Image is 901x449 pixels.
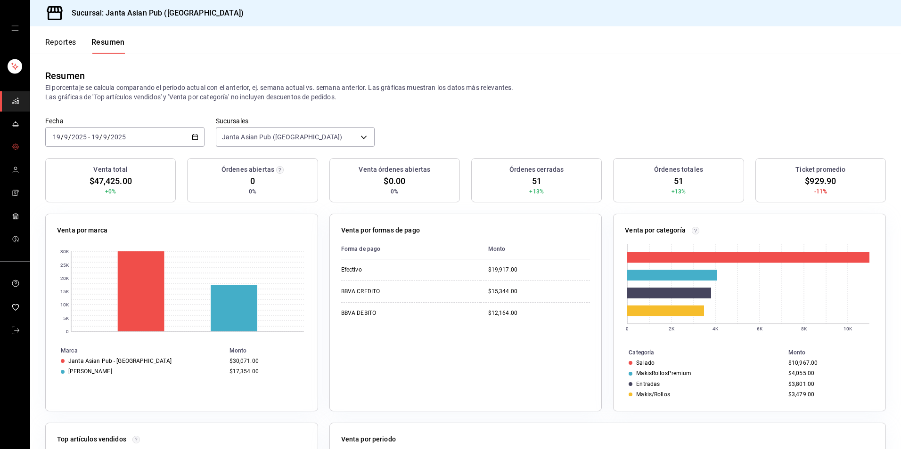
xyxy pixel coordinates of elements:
span: 0 [250,175,255,187]
button: Reportes [45,38,76,54]
span: Janta Asian Pub ([GEOGRAPHIC_DATA]) [222,132,343,142]
div: $30,071.00 [229,358,303,364]
div: Resumen [45,69,85,83]
p: Top artículos vendidos [57,434,126,444]
text: 4K [713,326,719,331]
h3: Órdenes totales [654,165,703,175]
div: BBVA CREDITO [341,288,435,296]
span: / [99,133,102,141]
span: +13% [672,187,686,196]
div: $4,055.00 [788,370,870,377]
label: Sucursales [216,118,375,124]
div: navigation tabs [45,38,125,54]
text: 20K [60,276,69,281]
h3: Venta total [93,165,127,175]
th: Monto [226,345,318,356]
span: +13% [529,187,544,196]
div: $19,917.00 [488,266,590,274]
h3: Ticket promedio [795,165,845,175]
text: 30K [60,249,69,254]
th: Marca [46,345,226,356]
span: 51 [532,175,541,187]
input: ---- [110,133,126,141]
div: Makis/Rollos [636,391,670,398]
text: 25K [60,263,69,268]
th: Monto [785,347,885,358]
span: +0% [105,187,116,196]
span: 51 [674,175,683,187]
text: 15K [60,289,69,294]
p: Venta por categoría [625,225,686,235]
p: El porcentaje se calcula comparando el período actual con el anterior, ej. semana actual vs. sema... [45,83,886,102]
text: 0 [66,329,69,334]
span: $47,425.00 [90,175,132,187]
text: 5K [63,316,69,321]
text: 8K [801,326,807,331]
h3: Sucursal: Janta Asian Pub ([GEOGRAPHIC_DATA]) [64,8,244,19]
div: $3,479.00 [788,391,870,398]
h3: Órdenes cerradas [509,165,564,175]
p: Venta por periodo [341,434,396,444]
h3: Venta órdenes abiertas [359,165,430,175]
input: -- [103,133,107,141]
text: 10K [60,302,69,307]
span: 0% [391,187,398,196]
div: Salado [636,360,655,366]
span: $0.00 [384,175,405,187]
h3: Órdenes abiertas [221,165,274,175]
div: $12,164.00 [488,309,590,317]
div: $17,354.00 [229,368,303,375]
button: open drawer [11,24,19,32]
th: Categoría [614,347,785,358]
span: / [68,133,71,141]
span: $929.90 [805,175,836,187]
div: BBVA DEBITO [341,309,435,317]
div: $15,344.00 [488,288,590,296]
div: MakisRollosPremium [636,370,691,377]
div: Efectivo [341,266,435,274]
text: 10K [844,326,852,331]
p: Venta por marca [57,225,107,235]
div: [PERSON_NAME] [68,368,112,375]
text: 0 [626,326,629,331]
th: Monto [481,239,590,259]
th: Forma de pago [341,239,481,259]
text: 2K [669,326,675,331]
input: -- [64,133,68,141]
div: $3,801.00 [788,381,870,387]
span: / [107,133,110,141]
div: $10,967.00 [788,360,870,366]
input: -- [91,133,99,141]
span: 0% [249,187,256,196]
label: Fecha [45,118,205,124]
div: Entradas [636,381,660,387]
span: / [61,133,64,141]
input: ---- [71,133,87,141]
text: 6K [757,326,763,331]
div: Janta Asian Pub - [GEOGRAPHIC_DATA] [68,358,172,364]
p: Venta por formas de pago [341,225,420,235]
span: - [88,133,90,141]
span: -11% [814,187,827,196]
button: Resumen [91,38,125,54]
input: -- [52,133,61,141]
